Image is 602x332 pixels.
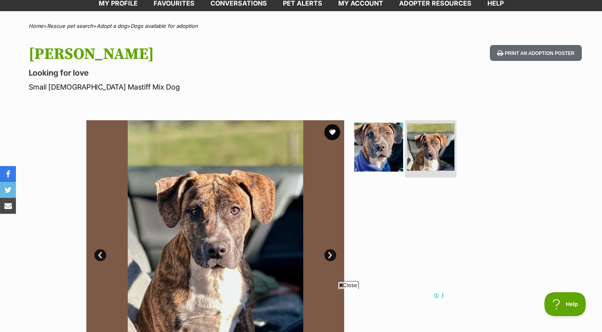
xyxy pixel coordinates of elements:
[29,23,43,29] a: Home
[324,249,336,261] a: Next
[354,123,403,172] img: Photo of Seth
[97,23,127,29] a: Adopt a dog
[94,249,106,261] a: Prev
[407,123,454,171] img: Photo of Seth
[29,82,365,92] p: Small [DEMOGRAPHIC_DATA] Mastiff Mix Dog
[490,45,581,61] button: Print an adoption poster
[47,23,93,29] a: Rescue pet search
[29,67,365,78] p: Looking for love
[156,292,446,328] iframe: Advertisement
[324,124,340,140] button: favourite
[131,23,198,29] a: Dogs available for adoption
[337,281,359,289] span: Close
[544,292,586,316] iframe: Help Scout Beacon - Open
[29,45,365,63] h1: [PERSON_NAME]
[9,23,594,29] div: > > >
